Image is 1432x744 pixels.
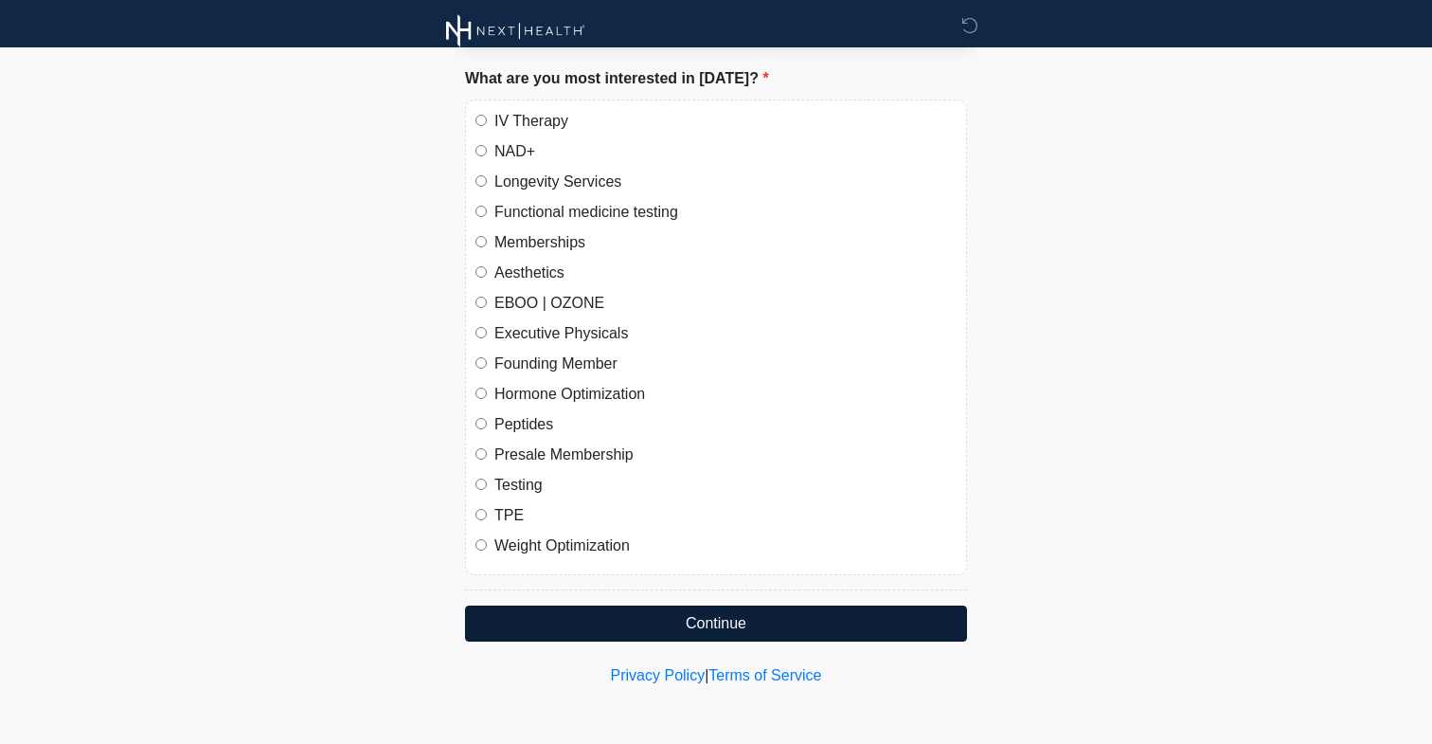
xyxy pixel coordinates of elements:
button: Continue [465,606,967,642]
input: Founding Member [475,357,487,369]
label: Presale Membership [494,444,957,466]
label: IV Therapy [494,110,957,133]
label: Memberships [494,231,957,254]
label: Functional medicine testing [494,201,957,224]
label: Aesthetics [494,262,957,284]
label: Testing [494,474,957,497]
input: Memberships [475,236,487,247]
input: TPE [475,509,487,520]
input: Weight Optimization [475,539,487,551]
a: Privacy Policy [611,667,706,683]
label: Peptides [494,413,957,436]
label: TPE [494,504,957,527]
input: Aesthetics [475,266,487,278]
label: Weight Optimization [494,535,957,557]
input: Presale Membership [475,448,487,460]
input: Longevity Services [475,175,487,187]
label: Hormone Optimization [494,383,957,406]
label: Executive Physicals [494,322,957,345]
input: Testing [475,479,487,490]
label: Founding Member [494,353,957,375]
input: IV Therapy [475,115,487,126]
input: Hormone Optimization [475,388,487,399]
input: Executive Physicals [475,327,487,338]
input: EBOO | OZONE [475,297,487,308]
label: What are you most interested in [DATE]? [465,67,769,90]
label: EBOO | OZONE [494,292,957,315]
input: Peptides [475,418,487,429]
label: Longevity Services [494,171,957,193]
a: Terms of Service [708,667,821,683]
a: | [705,667,708,683]
input: NAD+ [475,145,487,156]
img: Next Health Wellness Logo [446,14,585,47]
label: NAD+ [494,140,957,163]
input: Functional medicine testing [475,206,487,217]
